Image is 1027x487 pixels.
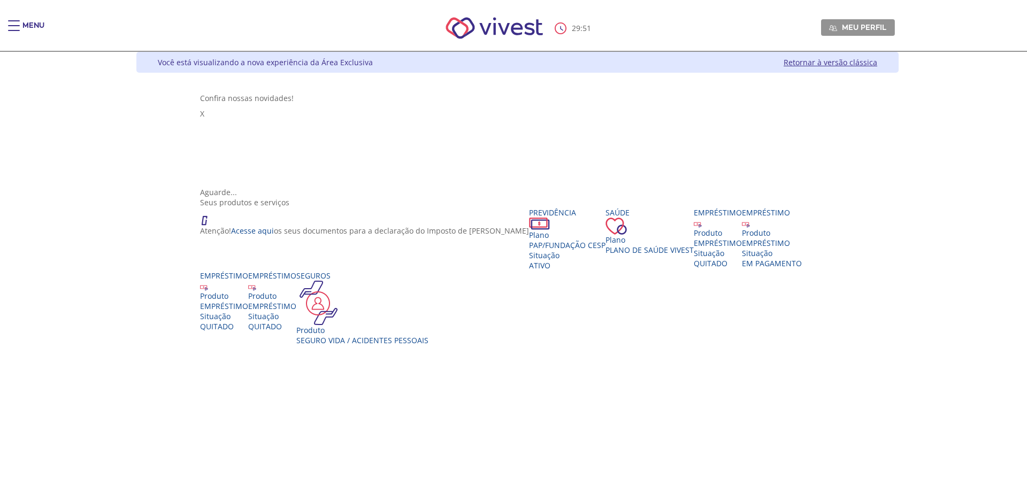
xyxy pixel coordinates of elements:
img: Meu perfil [829,24,837,32]
div: Plano [606,235,694,245]
img: ico_emprestimo.svg [694,220,702,228]
div: Situação [200,311,248,321]
div: Aguarde... [200,187,836,197]
span: 51 [583,23,591,33]
div: Saúde [606,207,694,218]
span: PAP/Fundação CESP [529,240,606,250]
a: Saúde PlanoPlano de Saúde VIVEST [606,207,694,255]
div: : [555,22,593,34]
a: Empréstimo Produto EMPRÉSTIMO Situação QUITADO [694,207,742,268]
img: ico_coracao.png [606,218,627,235]
div: Previdência [529,207,606,218]
div: EMPRÉSTIMO [742,238,802,248]
img: Vivest [434,5,555,51]
div: Produto [248,291,296,301]
img: ico_emprestimo.svg [200,283,208,291]
div: Situação [529,250,606,260]
a: Acesse aqui [231,226,274,236]
img: ico_dinheiro.png [529,218,550,230]
div: Você está visualizando a nova experiência da Área Exclusiva [158,57,373,67]
a: Seguros Produto Seguro Vida / Acidentes Pessoais [296,270,428,345]
span: Plano de Saúde VIVEST [606,245,694,255]
span: X [200,109,204,119]
a: Empréstimo Produto EMPRÉSTIMO Situação EM PAGAMENTO [742,207,802,268]
span: QUITADO [248,321,282,331]
div: Empréstimo [694,207,742,218]
span: Meu perfil [842,22,886,32]
a: Empréstimo Produto EMPRÉSTIMO Situação QUITADO [248,270,296,331]
div: Seus produtos e serviços [200,197,836,207]
div: Plano [529,230,606,240]
p: Atenção! os seus documentos para a declaração do Imposto de [PERSON_NAME] [200,226,529,236]
div: Produto [296,325,428,335]
span: EM PAGAMENTO [742,258,802,268]
span: Ativo [529,260,550,270]
div: Produto [694,228,742,238]
div: Situação [248,311,296,321]
div: Situação [742,248,802,258]
div: Produto [200,291,248,301]
a: Empréstimo Produto EMPRÉSTIMO Situação QUITADO [200,270,248,331]
img: ico_emprestimo.svg [248,283,256,291]
span: 29 [572,23,580,33]
img: ico_seguros.png [296,281,341,325]
a: Retornar à versão clássica [784,57,877,67]
div: EMPRÉSTIMO [200,301,248,311]
div: Empréstimo [200,270,248,281]
div: Empréstimo [248,270,296,281]
div: EMPRÉSTIMO [248,301,296,311]
div: Vivest [128,52,899,487]
div: Seguro Vida / Acidentes Pessoais [296,335,428,345]
a: Meu perfil [821,19,895,35]
div: Produto [742,228,802,238]
div: Confira nossas novidades! [200,93,836,103]
a: Previdência PlanoPAP/Fundação CESP SituaçãoAtivo [529,207,606,270]
img: ico_emprestimo.svg [742,220,750,228]
span: QUITADO [200,321,234,331]
div: Situação [694,248,742,258]
img: ico_atencao.png [200,207,218,226]
span: QUITADO [694,258,727,268]
div: Seguros [296,270,428,281]
div: Empréstimo [742,207,802,218]
div: EMPRÉSTIMO [694,238,742,248]
div: Menu [22,20,44,42]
